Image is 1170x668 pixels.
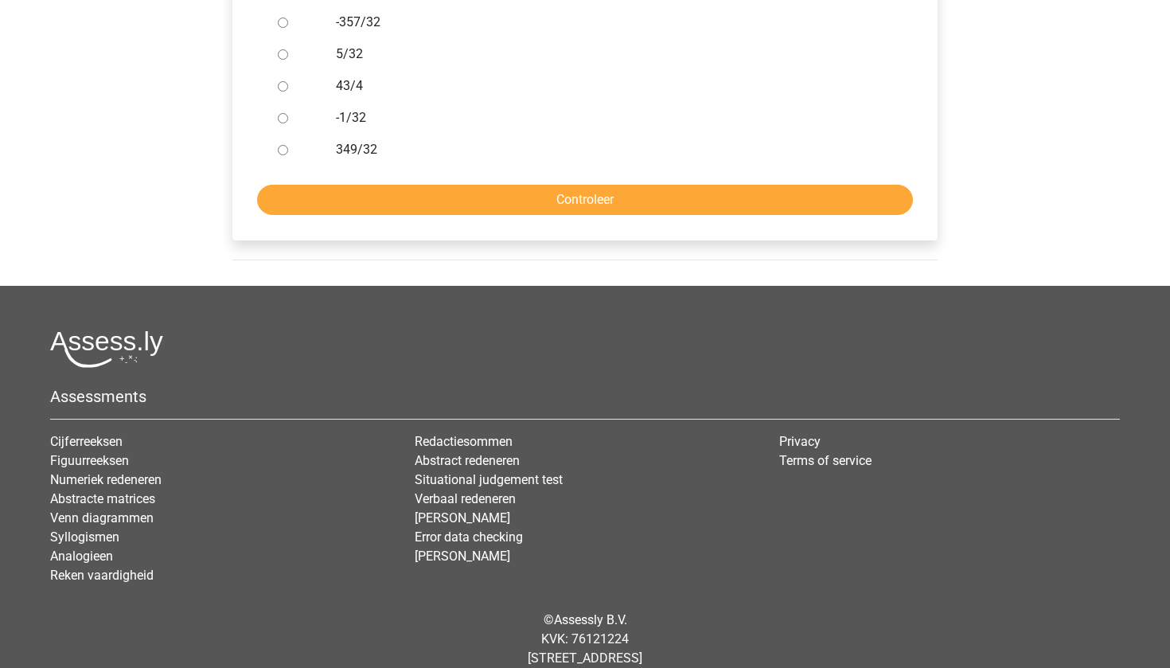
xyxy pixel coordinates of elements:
label: 5/32 [336,45,887,64]
a: Error data checking [415,529,523,545]
h5: Assessments [50,387,1120,406]
a: [PERSON_NAME] [415,549,510,564]
a: Assessly B.V. [554,612,627,627]
a: Terms of service [779,453,872,468]
a: Abstract redeneren [415,453,520,468]
label: -1/32 [336,108,887,127]
label: 349/32 [336,140,887,159]
a: Reken vaardigheid [50,568,154,583]
a: Analogieen [50,549,113,564]
img: Assessly logo [50,330,163,368]
a: Syllogismen [50,529,119,545]
a: Cijferreeksen [50,434,123,449]
input: Controleer [257,185,913,215]
label: -357/32 [336,13,887,32]
a: Abstracte matrices [50,491,155,506]
a: Verbaal redeneren [415,491,516,506]
a: Situational judgement test [415,472,563,487]
a: Venn diagrammen [50,510,154,525]
a: Figuurreeksen [50,453,129,468]
label: 43/4 [336,76,887,96]
a: Redactiesommen [415,434,513,449]
a: Privacy [779,434,821,449]
a: Numeriek redeneren [50,472,162,487]
a: [PERSON_NAME] [415,510,510,525]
